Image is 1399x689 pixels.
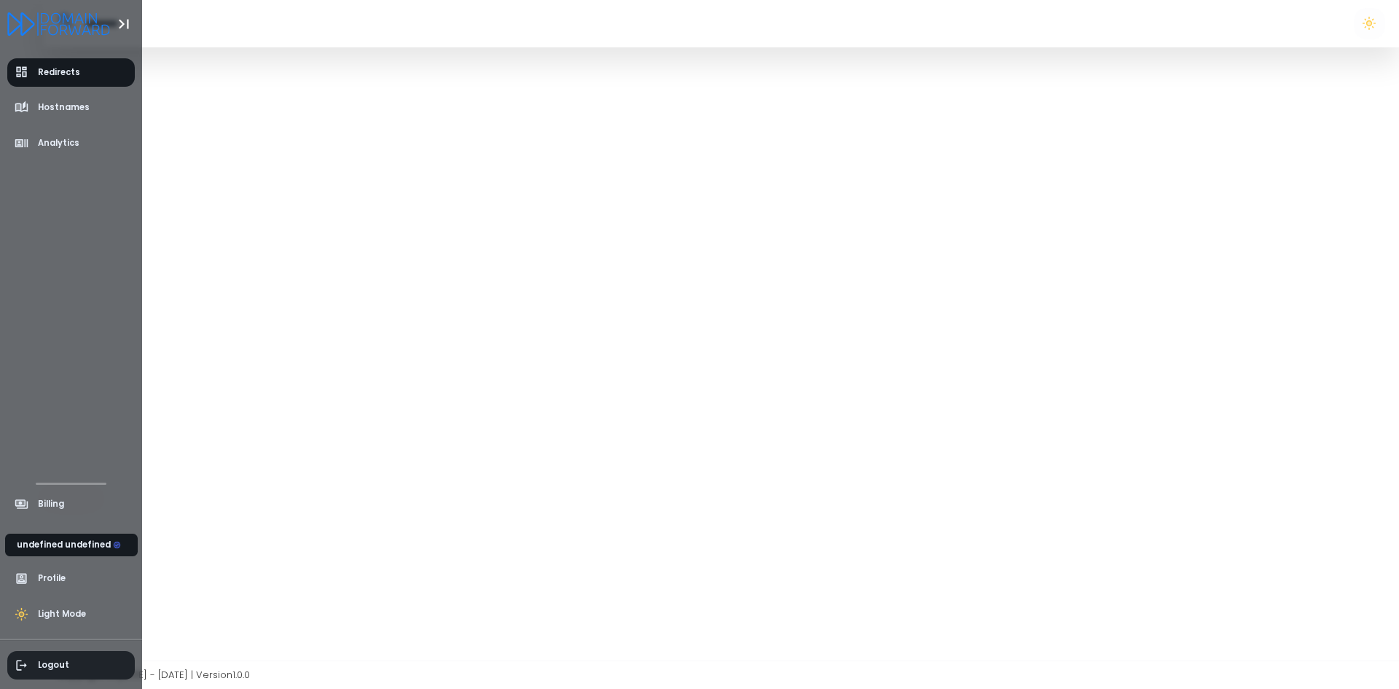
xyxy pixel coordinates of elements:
span: Light Mode [38,608,86,620]
span: Logout [38,659,69,672]
div: undefined undefined [17,539,122,552]
button: Toggle Aside [110,10,138,38]
span: Billing [38,498,64,510]
span: Profile [38,572,66,585]
a: Hostnames [7,93,136,122]
a: Redirects [7,58,136,87]
a: Logo [7,13,110,33]
span: Copyright © [DATE] - [DATE] | Version 1.0.0 [57,668,250,682]
a: Billing [7,490,136,518]
span: Analytics [38,137,79,149]
span: Redirects [38,66,80,79]
span: Hostnames [38,101,90,114]
a: Analytics [7,129,136,157]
